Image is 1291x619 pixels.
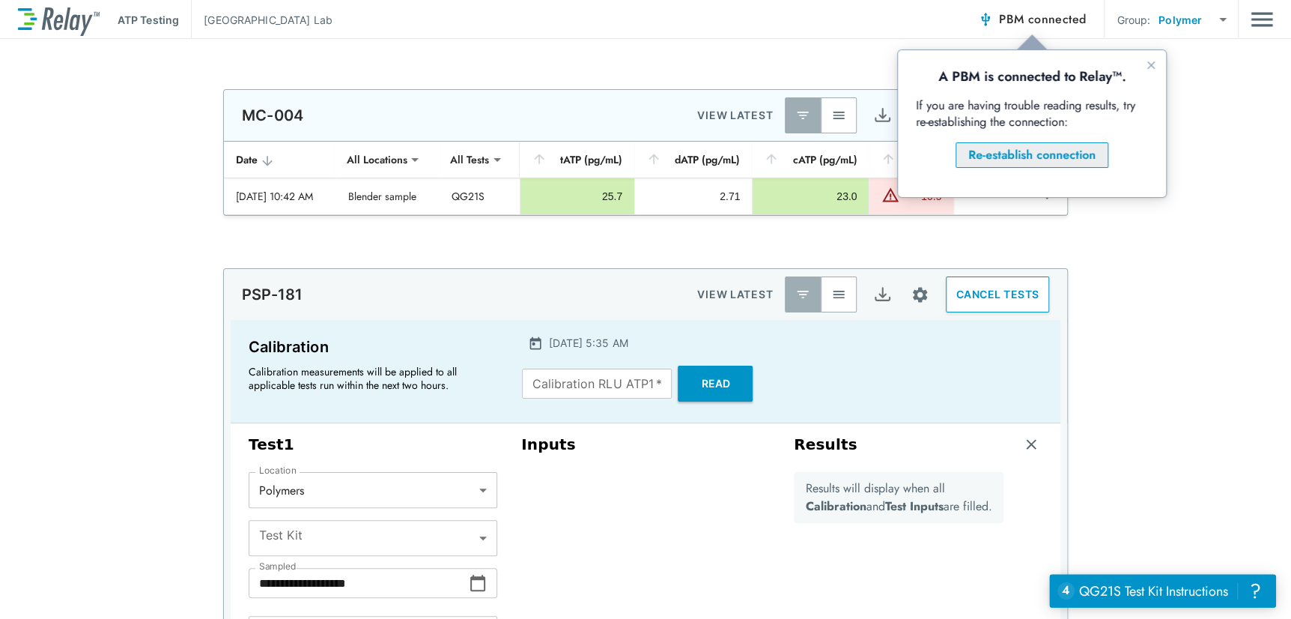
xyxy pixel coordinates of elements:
[440,145,499,175] div: All Tests
[259,561,297,572] label: Sampled
[440,178,520,214] td: QG21S
[697,106,773,124] p: VIEW LATEST
[335,145,417,175] div: All Locations
[764,151,857,169] div: cATP (pg/mL)
[1028,10,1087,28] span: connected
[765,189,857,204] div: 23.0
[946,277,1049,312] button: CANCEL TESTS
[249,475,497,505] div: Polymers
[864,97,900,133] button: Export
[795,287,810,302] img: Latest
[224,142,335,178] th: Date
[118,12,179,28] p: ATP Testing
[521,435,770,454] h3: Inputs
[242,286,303,304] p: PSP-181
[18,4,100,36] img: LuminUltra Relay
[259,465,297,476] label: Location
[831,287,846,302] img: View All
[532,189,622,204] div: 25.7
[532,151,622,169] div: tATP (pg/mL)
[978,12,993,27] img: Connected Icon
[806,498,866,515] b: Calibration
[549,335,628,351] p: [DATE] 5:35 AM
[873,106,892,125] img: Export Icon
[678,366,753,402] button: Read
[795,108,810,123] img: Latest
[881,186,899,204] img: Warning
[697,286,773,304] p: VIEW LATEST
[794,435,857,454] h3: Results
[885,498,944,515] b: Test Inputs
[249,335,495,359] p: Calibration
[204,12,332,28] p: [GEOGRAPHIC_DATA] Lab
[873,286,892,304] img: Export Icon
[1251,5,1273,34] button: Main menu
[972,4,1092,34] button: PBM connected
[1024,437,1039,452] img: Remove
[898,50,1166,197] iframe: tooltip
[831,108,846,123] img: View All
[1049,574,1276,608] iframe: Resource center
[236,189,323,204] div: [DATE] 10:42 AM
[1117,12,1150,28] p: Group:
[911,286,929,304] img: Settings Icon
[242,106,303,124] p: MC-004
[864,277,900,312] button: Export
[1251,5,1273,34] img: Drawer Icon
[224,142,1067,215] table: sticky table
[999,9,1086,30] span: PBM
[249,568,469,598] input: Choose date, selected date is Sep 19, 2025
[528,336,543,351] img: Calender Icon
[881,151,941,169] div: BSI (%)
[806,480,992,516] p: Results will display when all and are filled.
[249,435,497,454] h3: Test 1
[249,365,488,392] p: Calibration measurements will be applied to all applicable tests run within the next two hours.
[647,189,740,204] div: 2.71
[335,178,439,214] td: Blender sample
[646,151,740,169] div: dATP (pg/mL)
[900,275,940,315] button: Site setup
